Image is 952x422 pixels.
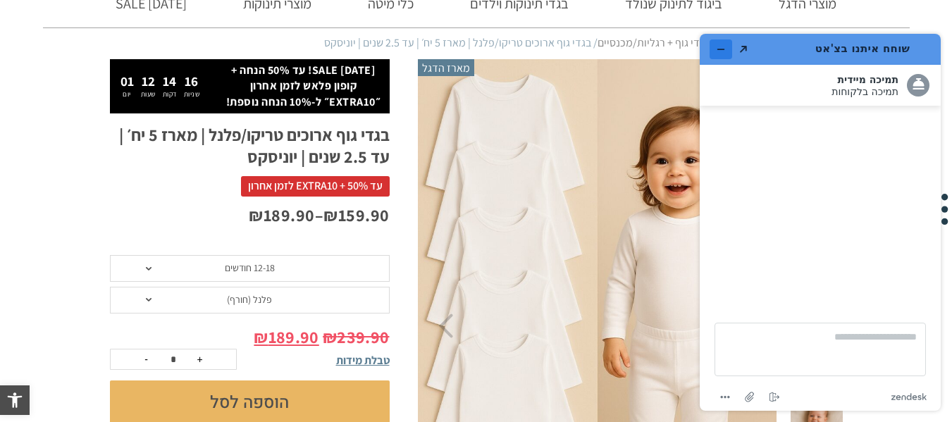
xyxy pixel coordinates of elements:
span: ₪ [254,325,268,348]
p: – [110,204,390,228]
span: 01 [120,73,134,89]
input: כמות המוצר [159,349,187,369]
h1: בגדי גוף ארוכים טריקו/פלנל | מארז 5 יח׳ | עד 2.5 שנים | יוניסקס [110,124,390,168]
button: - [136,349,157,369]
a: בגדי גוף + רגליות/מכנסיים [598,35,710,50]
span: 12-18 חודשים [225,261,275,274]
span: ₪ [249,204,264,226]
bdi: 189.90 [254,325,319,348]
span: 12 [142,73,155,89]
span: טבלת מידות [336,353,390,368]
span: פלנל (חורף) [227,293,272,306]
span: ₪ [323,204,338,226]
bdi: 189.90 [249,204,315,226]
p: שעות [141,91,156,98]
button: Previous [438,314,453,338]
p: [DATE] SALE! עד 50% הנחה + קופון פלאש לזמן אחרון ״EXTRA10״ ל-10% הנחה נוספת! [224,63,382,110]
p: יום [120,91,134,98]
p: דקות [163,91,177,98]
span: 16 [185,73,198,89]
bdi: 159.90 [323,204,390,226]
bdi: 239.90 [323,325,389,348]
nav: Breadcrumb [82,35,871,51]
span: עד 50% + EXTRA10 לזמן אחרון [241,176,390,196]
span: 14 [163,73,176,89]
span: מארז הדגל [418,59,474,76]
span: צ'אט [16,10,42,23]
span: ₪ [323,325,337,348]
p: שניות [184,91,200,98]
button: + [190,349,211,369]
iframe: חפש כאן מידע נוסף [688,23,952,422]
